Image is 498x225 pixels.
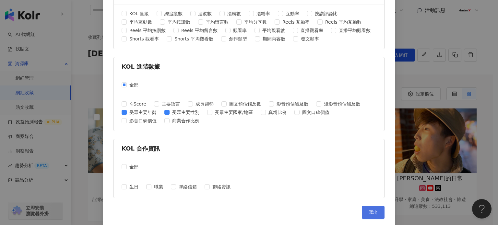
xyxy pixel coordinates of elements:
span: 平均互動數 [127,18,155,26]
button: 匯出 [362,206,385,219]
span: 商業合作比例 [170,117,202,124]
span: 受眾主要年齡 [127,109,159,116]
span: 全部 [127,163,141,170]
span: 按讚評論比 [312,10,340,17]
div: KOL 合作資訊 [122,144,376,152]
span: 平均按讚數 [165,18,193,26]
span: 平均留言數 [203,18,231,26]
span: KOL 量級 [127,10,151,17]
span: 受眾主要性別 [170,109,202,116]
span: 平均分享數 [242,18,269,26]
span: 匯出 [369,210,378,215]
span: 影音預估觸及數 [274,100,311,107]
span: 互動率 [283,10,302,17]
span: 平均觀看數 [260,27,288,34]
span: 影音口碑價值 [127,117,159,124]
span: 職業 [151,183,166,190]
span: 生日 [127,183,141,190]
span: Reels 平均留言數 [179,27,220,34]
span: Reels 平均按讚數 [127,27,168,34]
span: 受眾主要國家/地區 [212,109,255,116]
span: 總追蹤數 [162,10,185,17]
span: 短影音預估觸及數 [321,100,363,107]
span: 圖文預估觸及數 [227,100,264,107]
span: 全部 [127,81,141,88]
span: 直播觀看率 [298,27,326,34]
span: 漲粉率 [254,10,273,17]
span: 發文頻率 [298,35,322,42]
span: 主要語言 [159,100,183,107]
span: Reels 平均互動數 [323,18,364,26]
span: 期間內容數 [260,35,288,42]
span: 觀看率 [231,27,249,34]
span: 真粉比例 [266,109,289,116]
span: 漲粉數 [225,10,243,17]
span: Reels 互動率 [280,18,312,26]
span: 直播平均觀看數 [336,27,373,34]
span: 創作類型 [226,35,250,42]
span: 聯絡資訊 [210,183,233,190]
span: Shorts 平均觀看數 [172,35,216,42]
span: 聯絡信箱 [176,183,199,190]
span: Shorts 觀看率 [127,35,161,42]
span: 追蹤數 [196,10,214,17]
span: K-Score [127,100,149,107]
span: 圖文口碑價值 [300,109,332,116]
span: 成長趨勢 [193,100,216,107]
div: KOL 進階數據 [122,62,376,71]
